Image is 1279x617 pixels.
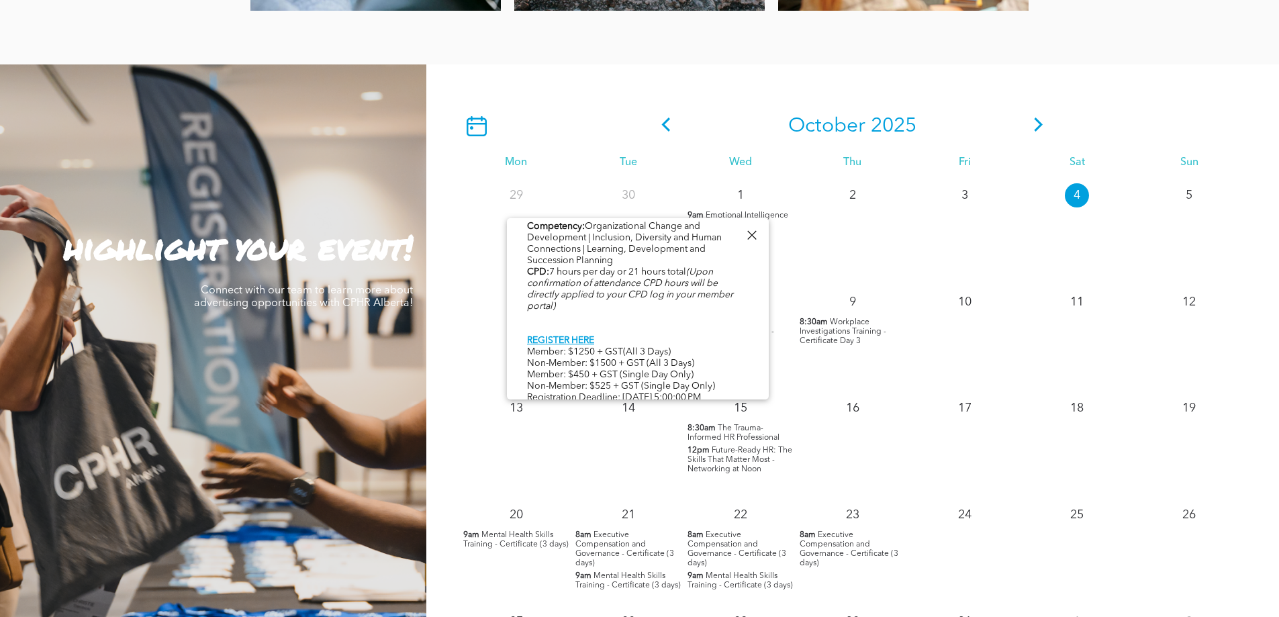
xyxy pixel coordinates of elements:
[688,531,786,567] span: Executive Compensation and Governance - Certificate (3 days)
[688,446,792,473] span: Future-Ready HR: The Skills That Matter Most - Networking at Noon
[871,116,916,136] span: 2025
[800,318,828,327] span: 8:30am
[800,318,886,345] span: Workplace Investigations Training - Certificate Day 3
[688,572,793,589] span: Mental Health Skills Training - Certificate (3 days)
[953,183,977,207] p: 3
[1177,503,1201,527] p: 26
[460,156,572,169] div: Mon
[527,267,733,311] i: (Upon confirmation of attendance CPD hours will be directly applied to your CPD log in your membe...
[1177,183,1201,207] p: 5
[684,156,796,169] div: Wed
[800,530,816,540] span: 8am
[841,396,865,420] p: 16
[953,396,977,420] p: 17
[616,396,641,420] p: 14
[616,503,641,527] p: 21
[953,503,977,527] p: 24
[1065,503,1089,527] p: 25
[1065,290,1089,314] p: 11
[504,503,528,527] p: 20
[504,183,528,207] p: 29
[616,183,641,207] p: 30
[728,503,753,527] p: 22
[841,503,865,527] p: 23
[575,571,591,581] span: 9am
[527,336,594,345] a: REGISTER HERE
[504,290,528,314] p: 6
[953,290,977,314] p: 10
[575,531,674,567] span: Executive Compensation and Governance - Certificate (3 days)
[575,530,591,540] span: 8am
[841,290,865,314] p: 9
[728,396,753,420] p: 15
[1021,156,1133,169] div: Sat
[728,183,753,207] p: 1
[1065,183,1089,207] p: 4
[194,285,413,309] span: Connect with our team to learn more about advertising opportunities with CPHR Alberta!
[788,116,865,136] span: October
[688,424,779,442] span: The Trauma-Informed HR Professional
[463,530,479,540] span: 9am
[841,183,865,207] p: 2
[688,211,704,220] span: 9am
[575,572,681,589] span: Mental Health Skills Training - Certificate (3 days)
[572,156,684,169] div: Tue
[527,222,585,231] b: Competency:
[688,530,704,540] span: 8am
[796,156,908,169] div: Thu
[688,424,716,433] span: 8:30am
[909,156,1021,169] div: Fri
[688,211,788,229] span: Emotional Intelligence & Tools for Resilience
[1177,396,1201,420] p: 19
[1065,396,1089,420] p: 18
[800,531,898,567] span: Executive Compensation and Governance - Certificate (3 days)
[688,571,704,581] span: 9am
[1133,156,1245,169] div: Sun
[1177,290,1201,314] p: 12
[64,223,413,271] strong: highlight your event!
[688,446,710,455] span: 12pm
[504,396,528,420] p: 13
[527,267,549,277] b: CPD:
[463,531,569,549] span: Mental Health Skills Training - Certificate (3 days)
